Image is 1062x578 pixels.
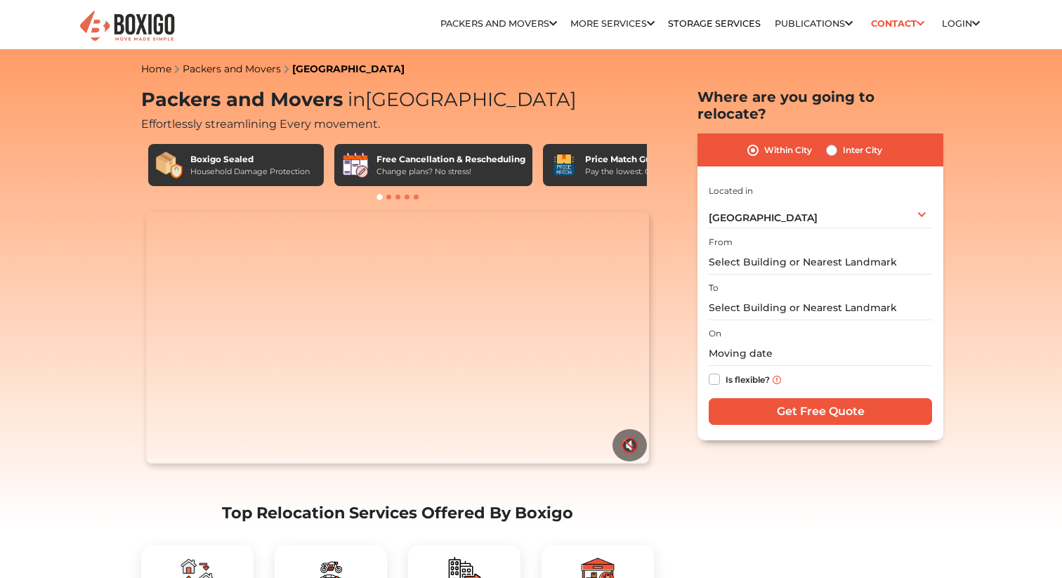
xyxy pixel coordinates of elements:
img: info [773,376,781,384]
div: Change plans? No stress! [376,166,525,178]
a: Packers and Movers [440,18,557,29]
label: Located in [709,185,753,197]
img: Free Cancellation & Rescheduling [341,151,369,179]
h1: Packers and Movers [141,88,654,112]
span: in [348,88,365,111]
div: Household Damage Protection [190,166,310,178]
label: On [709,327,721,340]
a: [GEOGRAPHIC_DATA] [292,63,405,75]
input: Moving date [709,341,932,366]
div: Boxigo Sealed [190,153,310,166]
a: Packers and Movers [183,63,281,75]
h2: Where are you going to relocate? [697,88,943,122]
a: Home [141,63,171,75]
label: From [709,236,733,249]
h2: Top Relocation Services Offered By Boxigo [141,504,654,523]
a: Storage Services [668,18,761,29]
input: Get Free Quote [709,398,932,425]
a: Contact [866,13,929,34]
span: Effortlessly streamlining Every movement. [141,117,380,131]
button: 🔇 [612,429,647,461]
img: Boxigo Sealed [155,151,183,179]
span: [GEOGRAPHIC_DATA] [343,88,577,111]
span: [GEOGRAPHIC_DATA] [709,211,818,224]
label: Is flexible? [726,371,770,386]
label: Inter City [843,142,882,159]
label: To [709,282,719,294]
label: Within City [764,142,812,159]
div: Pay the lowest. Guaranteed! [585,166,692,178]
a: More services [570,18,655,29]
img: Price Match Guarantee [550,151,578,179]
div: Price Match Guarantee [585,153,692,166]
a: Login [942,18,980,29]
div: Free Cancellation & Rescheduling [376,153,525,166]
video: Your browser does not support the video tag. [146,212,648,464]
input: Select Building or Nearest Landmark [709,250,932,275]
img: Boxigo [78,9,176,44]
input: Select Building or Nearest Landmark [709,296,932,320]
a: Publications [775,18,853,29]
